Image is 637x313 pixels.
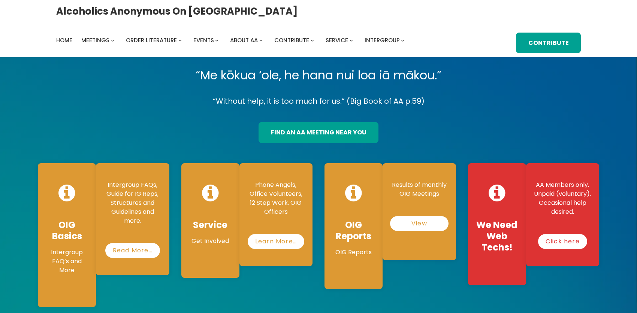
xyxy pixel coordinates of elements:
button: Contribute submenu [311,39,314,42]
p: AA Members only. Unpaid (voluntary). Occasional help desired. [534,180,592,216]
button: Service submenu [350,39,353,42]
a: About AA [230,35,258,46]
span: Events [193,36,214,44]
h4: We Need Web Techs! [476,219,519,253]
button: Intergroup submenu [401,39,404,42]
a: Intergroup [365,35,400,46]
h4: OIG Basics [45,219,88,242]
a: Service [326,35,348,46]
a: View Reports [390,216,448,231]
p: Phone Angels, Office Volunteers, 12 Step Work, OIG Officers [247,180,305,216]
h4: Service [189,219,232,231]
p: “Me kōkua ‘ole, he hana nui loa iā mākou.” [32,65,605,86]
a: Events [193,35,214,46]
p: Results of monthly OIG Meetings [390,180,448,198]
nav: Intergroup [56,35,407,46]
p: OIG Reports [332,248,375,257]
a: find an aa meeting near you [259,122,378,143]
p: Intergroup FAQ’s and More [45,248,88,275]
a: Alcoholics Anonymous on [GEOGRAPHIC_DATA] [56,3,298,20]
p: Get Involved [189,237,232,246]
a: Contribute [516,33,581,54]
span: Intergroup [365,36,400,44]
button: Events submenu [215,39,218,42]
p: Intergroup FAQs, Guide for IG Reps, Structures and Guidelines and more. [103,180,161,225]
span: Service [326,36,348,44]
button: About AA submenu [259,39,263,42]
a: Click here [538,234,587,249]
a: Meetings [81,35,109,46]
button: Meetings submenu [111,39,114,42]
button: Order Literature submenu [178,39,182,42]
a: Learn More… [248,234,304,249]
a: Read More… [105,243,160,258]
span: Meetings [81,36,109,44]
a: Contribute [274,35,309,46]
span: Home [56,36,72,44]
span: Contribute [274,36,309,44]
span: About AA [230,36,258,44]
a: Home [56,35,72,46]
h4: OIG Reports [332,219,375,242]
span: Order Literature [126,36,177,44]
p: “Without help, it is too much for us.” (Big Book of AA p.59) [32,95,605,108]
